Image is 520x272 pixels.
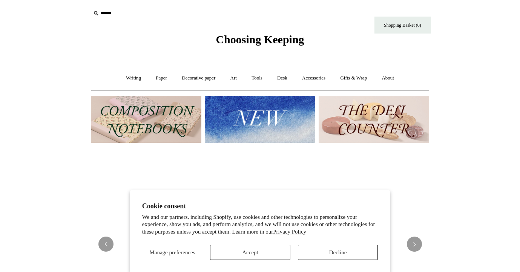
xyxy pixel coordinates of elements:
[216,33,304,46] span: Choosing Keeping
[149,249,195,255] span: Manage preferences
[295,68,332,88] a: Accessories
[91,96,201,143] img: 202302 Composition ledgers.jpg__PID:69722ee6-fa44-49dd-a067-31375e5d54ec
[319,96,429,143] img: The Deli Counter
[142,245,203,260] button: Manage preferences
[224,68,244,88] a: Art
[270,68,294,88] a: Desk
[205,96,315,143] img: New.jpg__PID:f73bdf93-380a-4a35-bcfe-7823039498e1
[149,68,174,88] a: Paper
[273,229,306,235] a: Privacy Policy
[333,68,374,88] a: Gifts & Wrap
[210,245,290,260] button: Accept
[119,68,148,88] a: Writing
[375,68,401,88] a: About
[407,237,422,252] button: Next
[245,68,269,88] a: Tools
[175,68,222,88] a: Decorative paper
[98,237,114,252] button: Previous
[216,39,304,44] a: Choosing Keeping
[142,214,378,236] p: We and our partners, including Shopify, use cookies and other technologies to personalize your ex...
[374,17,431,34] a: Shopping Basket (0)
[298,245,378,260] button: Decline
[142,202,378,210] h2: Cookie consent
